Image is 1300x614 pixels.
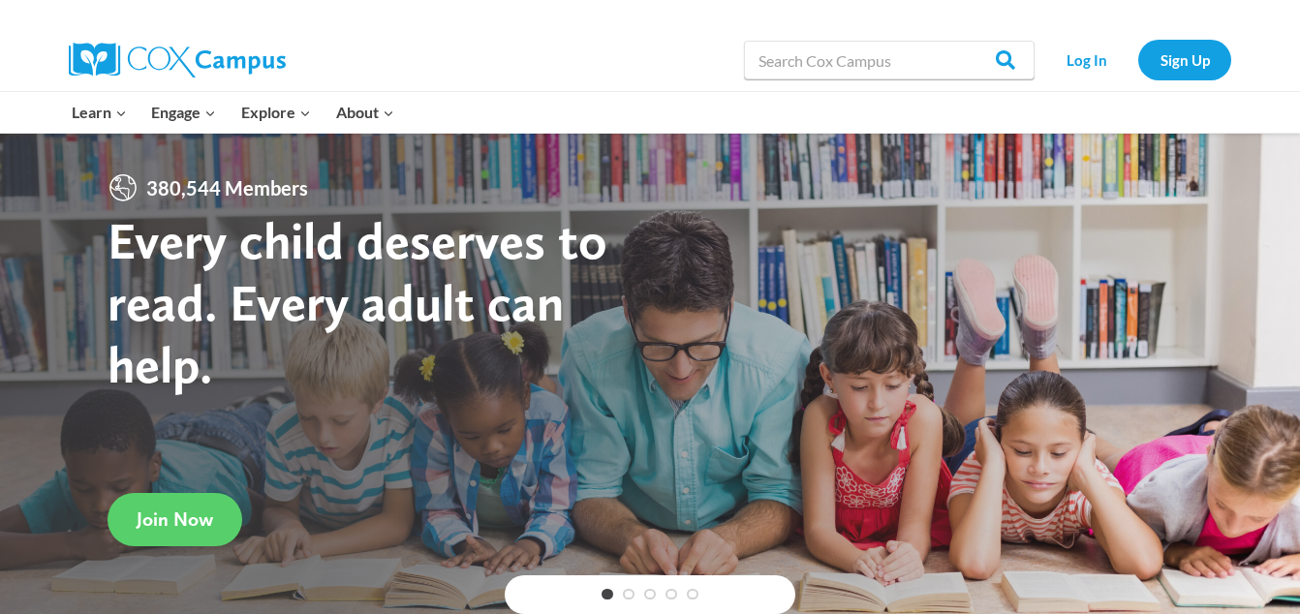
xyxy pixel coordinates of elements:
[1044,40,1129,79] a: Log In
[623,589,635,600] a: 2
[644,589,656,600] a: 3
[687,589,698,600] a: 5
[336,100,394,125] span: About
[108,493,242,546] a: Join Now
[139,172,316,203] span: 380,544 Members
[1044,40,1231,79] nav: Secondary Navigation
[241,100,311,125] span: Explore
[744,41,1035,79] input: Search Cox Campus
[665,589,677,600] a: 4
[151,100,216,125] span: Engage
[69,43,286,77] img: Cox Campus
[1138,40,1231,79] a: Sign Up
[602,589,613,600] a: 1
[108,209,607,394] strong: Every child deserves to read. Every adult can help.
[137,507,213,531] span: Join Now
[72,100,127,125] span: Learn
[59,92,406,133] nav: Primary Navigation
